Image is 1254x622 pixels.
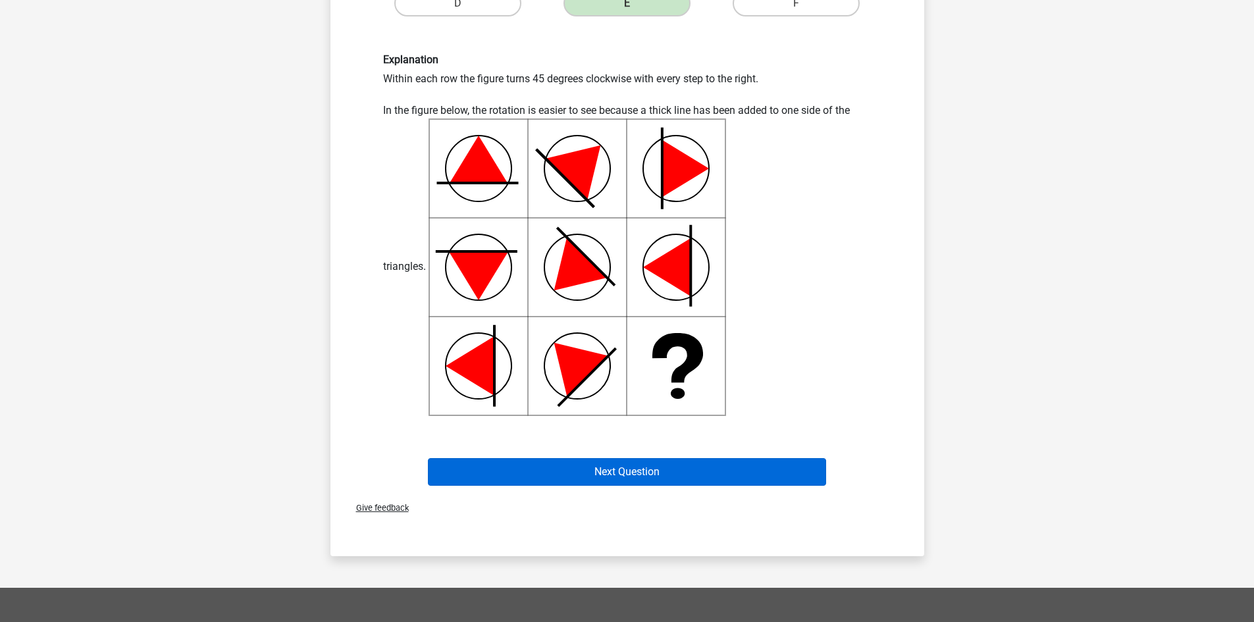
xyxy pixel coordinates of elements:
button: Next Question [428,458,826,486]
h6: Explanation [383,53,872,66]
div: Within each row the figure turns 45 degrees clockwise with every step to the right. In the figure... [373,53,881,416]
span: Give feedback [346,503,409,513]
